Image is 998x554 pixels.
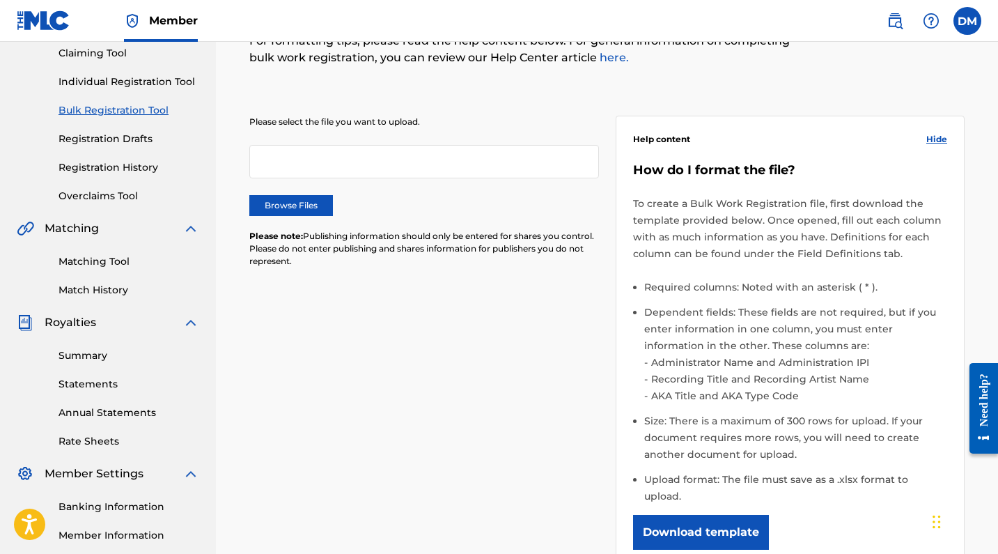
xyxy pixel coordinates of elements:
[881,7,909,35] a: Public Search
[59,75,199,89] a: Individual Registration Tool
[182,220,199,237] img: expand
[59,283,199,298] a: Match History
[597,51,629,64] a: here.
[59,500,199,514] a: Banking Information
[17,220,34,237] img: Matching
[953,7,981,35] div: User Menu
[959,351,998,466] iframe: Resource Center
[648,387,948,404] li: AKA Title and AKA Type Code
[644,471,948,505] li: Upload format: The file must save as a .xlsx format to upload.
[633,162,948,178] h5: How do I format the file?
[59,528,199,543] a: Member Information
[59,46,199,61] a: Claiming Tool
[917,7,945,35] div: Help
[17,314,33,331] img: Royalties
[249,33,800,66] p: For formatting tips, please read the help content below. For general information on completing bu...
[59,189,199,203] a: Overclaims Tool
[633,195,948,262] p: To create a Bulk Work Registration file, first download the template provided below. Once opened,...
[59,132,199,146] a: Registration Drafts
[633,133,690,146] span: Help content
[59,434,199,449] a: Rate Sheets
[59,103,199,118] a: Bulk Registration Tool
[644,279,948,304] li: Required columns: Noted with an asterisk ( * ).
[648,354,948,371] li: Administrator Name and Administration IPI
[249,195,333,216] label: Browse Files
[928,487,998,554] iframe: Chat Widget
[124,13,141,29] img: Top Rightsholder
[45,220,99,237] span: Matching
[644,413,948,471] li: Size: There is a maximum of 300 rows for upload. If your document requires more rows, you will ne...
[887,13,903,29] img: search
[59,377,199,392] a: Statements
[249,230,599,268] p: Publishing information should only be entered for shares you control. Please do not enter publish...
[45,465,143,482] span: Member Settings
[923,13,939,29] img: help
[59,406,199,420] a: Annual Statements
[17,465,33,482] img: Member Settings
[648,371,948,387] li: Recording Title and Recording Artist Name
[59,254,199,269] a: Matching Tool
[249,231,303,241] span: Please note:
[45,314,96,331] span: Royalties
[933,501,941,543] div: Drag
[926,133,947,146] span: Hide
[182,465,199,482] img: expand
[17,10,70,31] img: MLC Logo
[249,116,599,128] p: Please select the file you want to upload.
[644,304,948,413] li: Dependent fields: These fields are not required, but if you enter information in one column, you ...
[633,515,769,550] button: Download template
[59,160,199,175] a: Registration History
[182,314,199,331] img: expand
[149,13,198,29] span: Member
[59,348,199,363] a: Summary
